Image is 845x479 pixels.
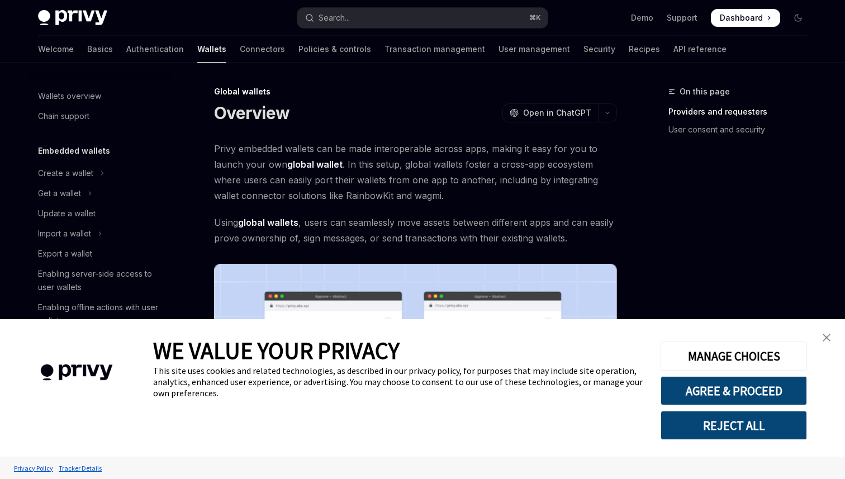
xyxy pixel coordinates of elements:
[661,376,807,405] button: AGREE & PROCEED
[197,36,226,63] a: Wallets
[38,144,110,158] h5: Embedded wallets
[583,36,615,63] a: Security
[298,36,371,63] a: Policies & controls
[661,411,807,440] button: REJECT ALL
[56,458,105,478] a: Tracker Details
[38,267,165,294] div: Enabling server-side access to user wallets
[38,167,93,180] div: Create a wallet
[502,103,598,122] button: Open in ChatGPT
[667,12,697,23] a: Support
[29,106,172,126] a: Chain support
[319,11,350,25] div: Search...
[38,187,81,200] div: Get a wallet
[240,36,285,63] a: Connectors
[126,36,184,63] a: Authentication
[629,36,660,63] a: Recipes
[87,36,113,63] a: Basics
[38,110,89,123] div: Chain support
[523,107,591,118] span: Open in ChatGPT
[17,348,136,397] img: company logo
[29,297,172,331] a: Enabling offline actions with user wallets
[38,207,96,220] div: Update a wallet
[631,12,653,23] a: Demo
[29,163,172,183] button: Toggle Create a wallet section
[153,365,644,399] div: This site uses cookies and related technologies, as described in our privacy policy, for purposes...
[720,12,763,23] span: Dashboard
[238,217,298,228] strong: global wallets
[214,103,289,123] h1: Overview
[29,86,172,106] a: Wallets overview
[815,326,838,349] a: close banner
[29,203,172,224] a: Update a wallet
[297,8,548,28] button: Open search
[29,183,172,203] button: Toggle Get a wallet section
[661,342,807,371] button: MANAGE CHOICES
[384,36,485,63] a: Transaction management
[38,301,165,328] div: Enabling offline actions with user wallets
[673,36,727,63] a: API reference
[153,336,400,365] span: WE VALUE YOUR PRIVACY
[680,85,730,98] span: On this page
[823,334,830,342] img: close banner
[38,89,101,103] div: Wallets overview
[214,141,617,203] span: Privy embedded wallets can be made interoperable across apps, making it easy for you to launch yo...
[29,244,172,264] a: Export a wallet
[38,10,107,26] img: dark logo
[38,227,91,240] div: Import a wallet
[789,9,807,27] button: Toggle dark mode
[529,13,541,22] span: ⌘ K
[499,36,570,63] a: User management
[38,36,74,63] a: Welcome
[11,458,56,478] a: Privacy Policy
[287,159,343,170] strong: global wallet
[711,9,780,27] a: Dashboard
[214,86,617,97] div: Global wallets
[668,121,816,139] a: User consent and security
[29,264,172,297] a: Enabling server-side access to user wallets
[38,247,92,260] div: Export a wallet
[668,103,816,121] a: Providers and requesters
[214,215,617,246] span: Using , users can seamlessly move assets between different apps and can easily prove ownership of...
[29,224,172,244] button: Toggle Import a wallet section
